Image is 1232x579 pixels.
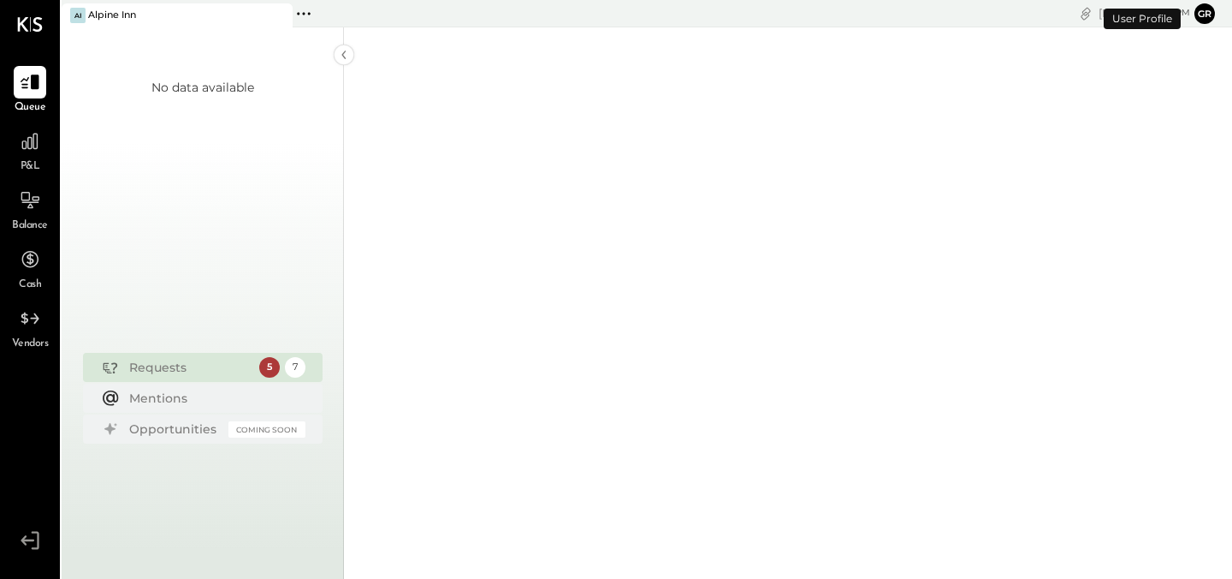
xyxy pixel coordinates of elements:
a: Cash [1,243,59,293]
div: No data available [151,79,254,96]
div: [DATE] [1099,5,1190,21]
span: P&L [21,159,40,175]
div: 5 [259,357,280,378]
div: User Profile [1104,9,1181,29]
div: Requests [129,359,251,376]
div: Alpine Inn [88,9,136,22]
span: Queue [15,100,46,116]
a: P&L [1,125,59,175]
span: Cash [19,278,41,293]
div: AI [70,8,86,23]
div: Opportunities [129,421,220,438]
a: Queue [1,66,59,116]
div: copy link [1077,4,1094,22]
span: pm [1176,7,1190,19]
span: Vendors [12,337,49,352]
div: Coming Soon [228,421,305,438]
span: 6 : 41 [1139,5,1173,21]
span: Balance [12,218,48,234]
a: Balance [1,184,59,234]
a: Vendors [1,302,59,352]
div: 7 [285,357,305,378]
div: Mentions [129,390,297,407]
button: gr [1194,3,1215,24]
